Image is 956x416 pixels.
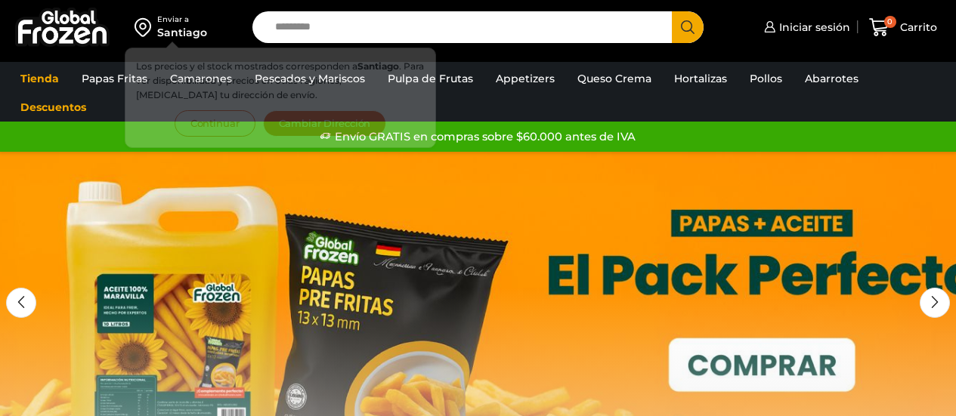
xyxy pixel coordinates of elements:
button: Search button [672,11,704,43]
div: Enviar a [157,14,207,25]
a: Papas Fritas [74,64,155,93]
a: Iniciar sesión [760,12,850,42]
a: Tienda [13,64,67,93]
img: address-field-icon.svg [135,14,157,40]
a: Pollos [742,64,790,93]
span: Iniciar sesión [775,20,850,35]
p: Los precios y el stock mostrados corresponden a . Para ver disponibilidad y precios en otras regi... [136,59,425,103]
button: Cambiar Dirección [263,110,387,137]
a: Descuentos [13,93,94,122]
a: Abarrotes [797,64,866,93]
div: Santiago [157,25,207,40]
span: Carrito [896,20,937,35]
a: Hortalizas [667,64,735,93]
button: Continuar [175,110,255,137]
a: Queso Crema [570,64,659,93]
strong: Santiago [357,60,399,72]
a: Appetizers [488,64,562,93]
span: 0 [884,16,896,28]
a: 0 Carrito [865,10,941,45]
